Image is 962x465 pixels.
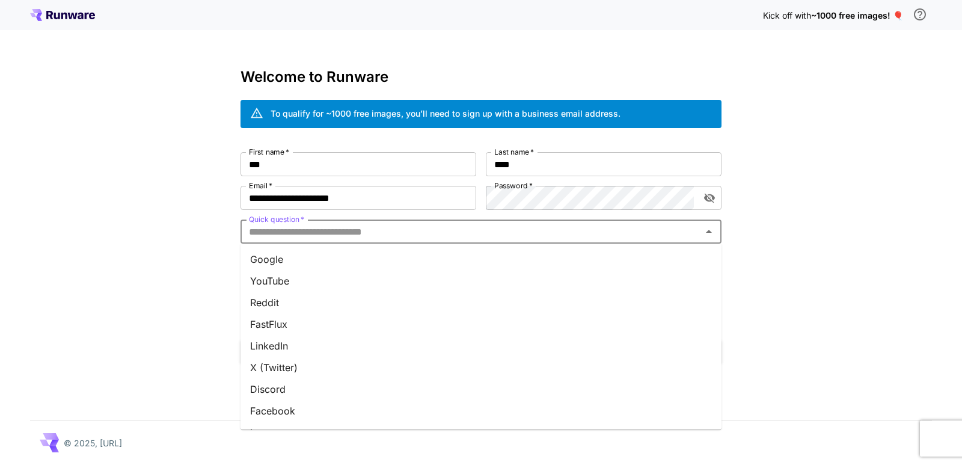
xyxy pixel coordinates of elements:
[700,223,717,240] button: Close
[699,187,720,209] button: toggle password visibility
[811,10,903,20] span: ~1000 free images! 🎈
[908,2,932,26] button: In order to qualify for free credit, you need to sign up with a business email address and click ...
[240,313,721,335] li: FastFlux
[240,335,721,357] li: LinkedIn
[240,400,721,422] li: Facebook
[240,292,721,313] li: Reddit
[240,422,721,443] li: Instagram
[249,180,272,191] label: Email
[271,107,620,120] div: To qualify for ~1000 free images, you’ll need to sign up with a business email address.
[494,147,534,157] label: Last name
[240,69,721,85] h3: Welcome to Runware
[240,248,721,270] li: Google
[240,357,721,378] li: X (Twitter)
[494,180,533,191] label: Password
[763,10,811,20] span: Kick off with
[240,378,721,400] li: Discord
[249,147,289,157] label: First name
[64,437,122,449] p: © 2025, [URL]
[240,270,721,292] li: YouTube
[249,214,304,224] label: Quick question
